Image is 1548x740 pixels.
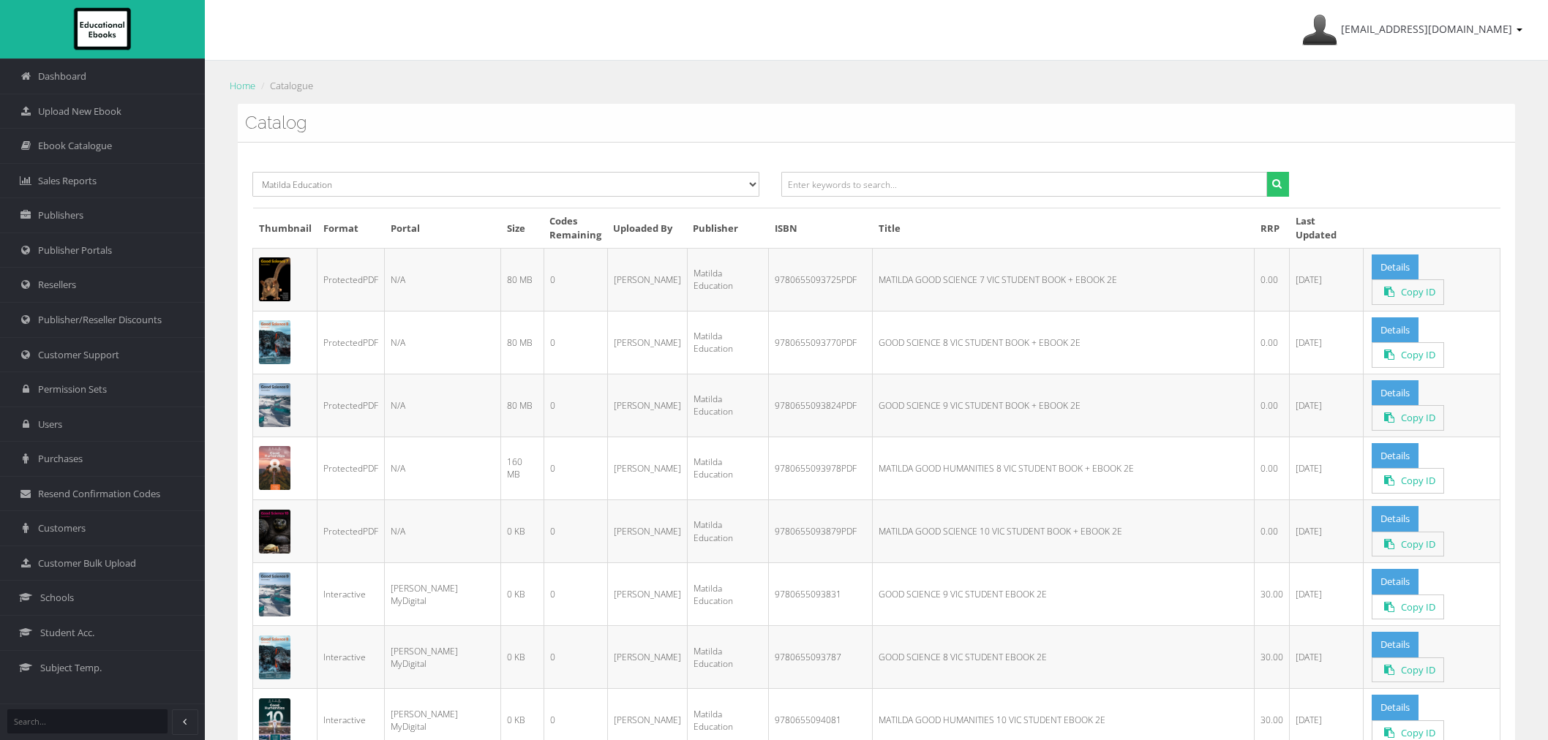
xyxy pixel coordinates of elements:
[501,437,544,499] td: 160 MB
[687,626,769,689] td: Matilda Education
[259,383,290,427] img: 743eddbb-3070-41de-a56c-77fa93353a41.png
[1372,405,1444,431] a: Click to copy to clipboard.
[687,208,769,248] th: Publisher
[40,661,102,675] span: Subject Temp.
[687,248,769,311] td: Matilda Education
[607,311,687,374] td: [PERSON_NAME]
[1290,374,1364,437] td: [DATE]
[318,437,385,499] td: ProtectedPDF
[38,556,136,570] span: Customer Bulk Upload
[607,500,687,563] td: [PERSON_NAME]
[1372,506,1419,532] a: Details
[38,452,83,466] span: Purchases
[38,348,119,362] span: Customer Support
[7,709,168,733] input: Search...
[687,311,769,374] td: Matilda Education
[318,563,385,626] td: Interactive
[38,69,86,83] span: Dashboard
[385,311,501,374] td: N/A
[385,563,501,626] td: [PERSON_NAME] MyDigital
[259,320,290,364] img: 5ba7e46e-c021-444c-8ca4-7bc286e95b23.png
[769,311,873,374] td: 9780655093770PDF
[544,208,607,248] th: Codes Remaining
[1372,317,1419,343] a: Details
[1372,632,1419,657] a: Details
[873,208,1255,248] th: Title
[318,626,385,689] td: Interactive
[38,487,160,501] span: Resend Confirmation Codes
[687,437,769,499] td: Matilda Education
[40,626,94,640] span: Student Acc.
[1401,600,1435,613] span: Copy ID
[1290,311,1364,374] td: [DATE]
[769,500,873,563] td: 9780655093879PDF
[501,563,544,626] td: 0 KB
[769,626,873,689] td: 9780655093787
[607,626,687,689] td: [PERSON_NAME]
[544,626,607,689] td: 0
[544,311,607,374] td: 0
[1401,474,1435,487] span: Copy ID
[38,382,107,396] span: Permission Sets
[38,418,62,431] span: Users
[258,78,313,94] li: Catalogue
[501,500,544,563] td: 0 KB
[873,500,1255,563] td: MATILDA GOOD SCIENCE 10 VIC STUDENT BOOK + EBOOK 2E
[873,437,1255,499] td: MATILDA GOOD HUMANITIES 8 VIC STUDENT BOOK + EBOOK 2E
[385,374,501,437] td: N/A
[318,500,385,563] td: ProtectedPDF
[318,374,385,437] td: ProtectedPDF
[607,248,687,311] td: [PERSON_NAME]
[318,248,385,311] td: ProtectedPDF
[781,172,1266,197] input: Enter keywords to search...
[1255,374,1290,437] td: 0.00
[1401,411,1435,424] span: Copy ID
[544,248,607,311] td: 0
[1302,12,1337,48] img: Avatar
[1255,500,1290,563] td: 0.00
[38,313,162,327] span: Publisher/Reseller Discounts
[38,521,86,535] span: Customers
[1341,22,1512,36] span: [EMAIL_ADDRESS][DOMAIN_NAME]
[1255,248,1290,311] td: 0.00
[501,311,544,374] td: 80 MB
[1372,380,1419,406] a: Details
[318,208,385,248] th: Format
[385,248,501,311] td: N/A
[1290,626,1364,689] td: [DATE]
[1290,563,1364,626] td: [DATE]
[1290,437,1364,499] td: [DATE]
[769,563,873,626] td: 9780655093831
[259,257,290,301] img: 39f32c3b-00d0-4e93-a241-60c6dcadae3f.png
[1255,208,1290,248] th: RRP
[38,243,112,257] span: Publisher Portals
[385,437,501,499] td: N/A
[1255,311,1290,374] td: 0.00
[38,139,112,153] span: Ebook Catalogue
[501,248,544,311] td: 80 MB
[38,105,121,118] span: Upload New Ebook
[1372,279,1444,305] a: Click to copy to clipboard.
[1372,342,1444,368] a: Click to copy to clipboard.
[40,591,74,605] span: Schools
[253,208,318,248] th: Thumbnail
[501,374,544,437] td: 80 MB
[769,374,873,437] td: 9780655093824PDF
[318,311,385,374] td: ProtectedPDF
[1372,657,1444,683] a: Click to copy to clipboard.
[1372,569,1419,594] a: Details
[607,563,687,626] td: [PERSON_NAME]
[38,174,97,188] span: Sales Reports
[1401,285,1435,298] span: Copy ID
[607,374,687,437] td: [PERSON_NAME]
[1401,726,1435,739] span: Copy ID
[1290,248,1364,311] td: [DATE]
[1372,468,1444,494] a: Click to copy to clipboard.
[245,113,1508,132] h3: Catalog
[501,208,544,248] th: Size
[1290,500,1364,563] td: [DATE]
[1372,695,1419,720] a: Details
[769,208,873,248] th: ISBN
[1372,594,1444,620] a: Click to copy to clipboard.
[687,500,769,563] td: Matilda Education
